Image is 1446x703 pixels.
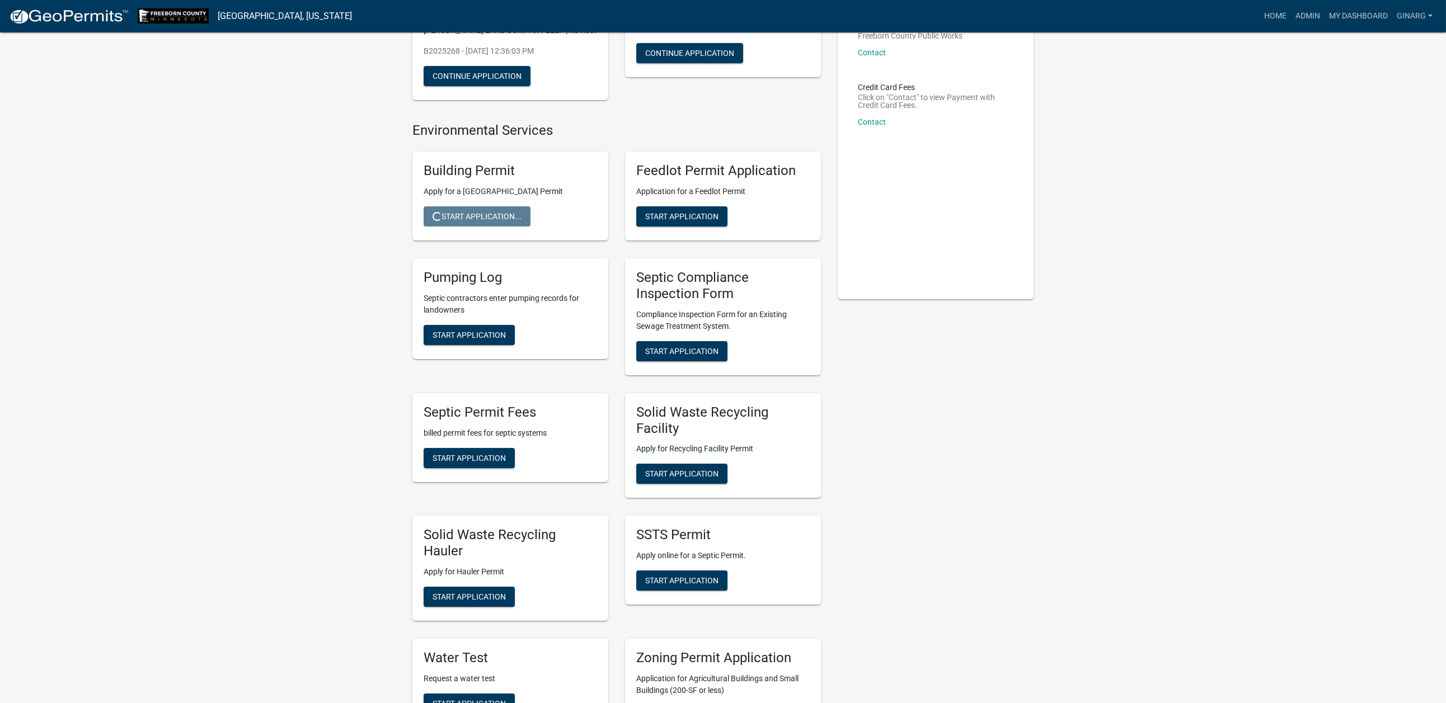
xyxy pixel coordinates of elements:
[636,673,810,696] p: Application for Agricultural Buildings and Small Buildings (200-SF or less)
[645,469,719,478] span: Start Application
[636,43,743,63] button: Continue Application
[424,527,597,559] h5: Solid Waste Recycling Hauler
[1325,6,1392,27] a: My Dashboard
[424,448,515,468] button: Start Application
[424,566,597,578] p: Apply for Hauler Permit
[858,93,1013,109] p: Click on "Contact" to view Payment with Credit Card Fees.
[424,45,597,57] p: B2025268 - [DATE] 12:36:03 PM
[858,117,886,126] a: Contact
[433,331,506,339] span: Start Application
[645,212,719,221] span: Start Application
[636,570,727,591] button: Start Application
[412,122,821,139] h4: Environmental Services
[424,404,597,421] h5: Septic Permit Fees
[645,346,719,355] span: Start Application
[636,443,810,455] p: Apply for Recycling Facility Permit
[424,673,597,685] p: Request a water test
[1291,6,1325,27] a: Admin
[424,292,597,316] p: Septic contractors enter pumping records for landowners
[636,464,727,484] button: Start Application
[1260,6,1291,27] a: Home
[636,163,810,179] h5: Feedlot Permit Application
[858,83,1013,91] p: Credit Card Fees
[433,453,506,462] span: Start Application
[636,527,810,543] h5: SSTS Permit
[636,650,810,666] h5: Zoning Permit Application
[424,270,597,286] h5: Pumping Log
[424,650,597,666] h5: Water Test
[636,206,727,227] button: Start Application
[218,7,352,26] a: [GEOGRAPHIC_DATA], [US_STATE]
[636,270,810,302] h5: Septic Compliance Inspection Form
[1392,6,1437,27] a: ginarg
[433,212,522,221] span: Start Application...
[645,576,719,585] span: Start Application
[424,427,597,439] p: billed permit fees for septic systems
[424,206,530,227] button: Start Application...
[424,587,515,607] button: Start Application
[636,309,810,332] p: Compliance Inspection Form for an Existing Sewage Treatment System.
[424,66,530,86] button: Continue Application
[636,186,810,197] p: Application for a Feedlot Permit
[636,404,810,437] h5: Solid Waste Recycling Facility
[858,48,886,57] a: Contact
[636,341,727,361] button: Start Application
[424,325,515,345] button: Start Application
[424,163,597,179] h5: Building Permit
[636,550,810,562] p: Apply online for a Septic Permit.
[433,592,506,601] span: Start Application
[858,32,963,40] p: Freeborn County Public Works
[138,8,209,23] img: Freeborn County, Minnesota
[424,186,597,197] p: Apply for a [GEOGRAPHIC_DATA] Permit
